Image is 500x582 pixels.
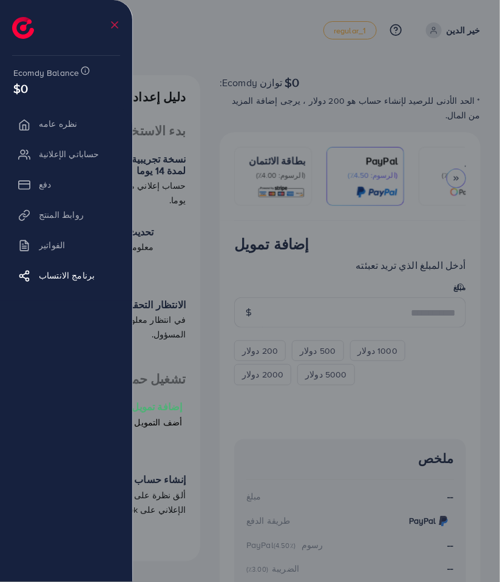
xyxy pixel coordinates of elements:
span: Ecomdy Balance [13,67,79,79]
iframe: Chat [448,527,491,573]
a: برنامج الانتساب [9,263,123,288]
span: برنامج الانتساب [39,269,95,282]
span: $0 [13,80,28,97]
img: شعار [12,17,34,39]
